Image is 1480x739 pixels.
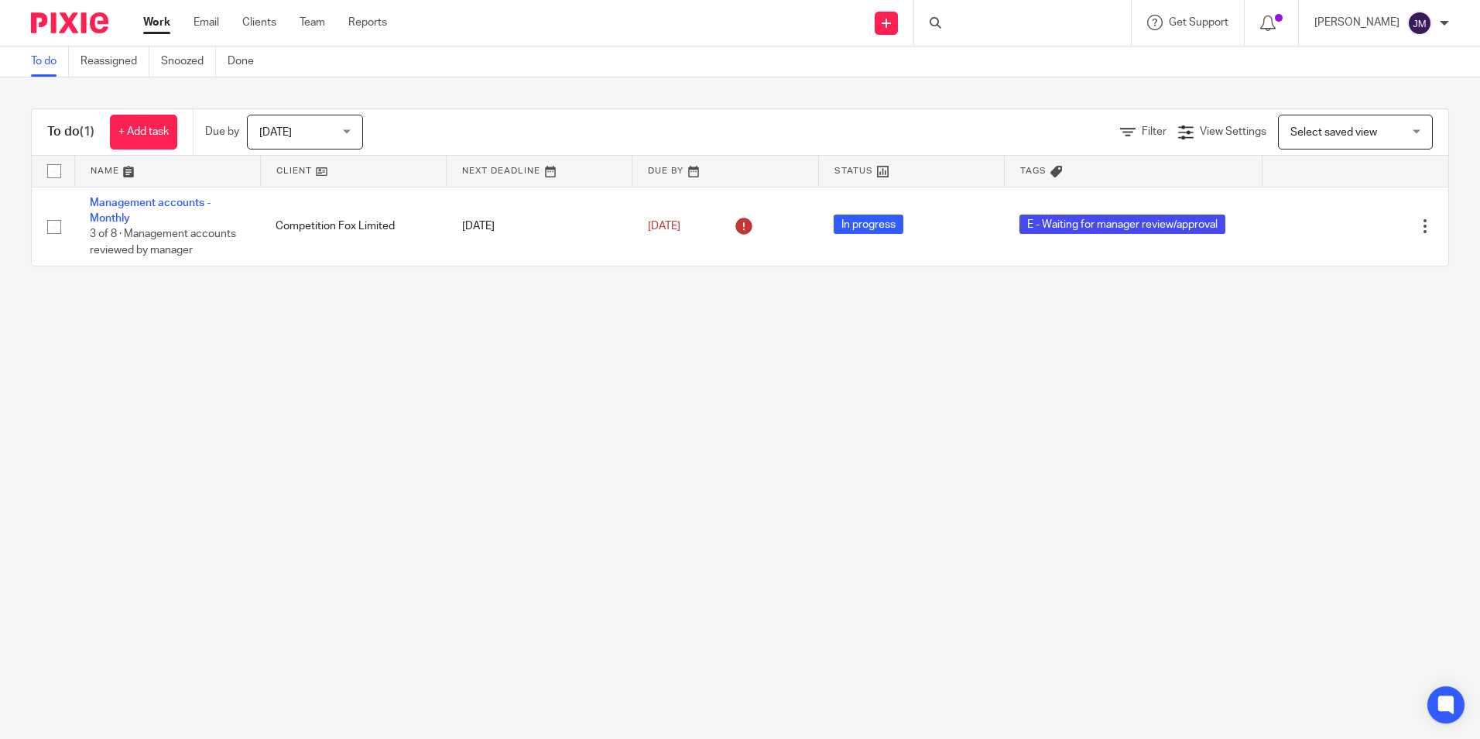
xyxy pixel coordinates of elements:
a: + Add task [110,115,177,150]
span: 3 of 8 · Management accounts reviewed by manager [90,229,236,256]
a: Clients [242,15,276,30]
p: Due by [205,124,239,139]
img: svg%3E [1407,11,1432,36]
span: Tags [1020,167,1047,175]
span: View Settings [1200,126,1266,137]
p: [PERSON_NAME] [1314,15,1399,30]
span: Filter [1142,126,1167,137]
span: E - Waiting for manager review/approval [1019,215,1225,234]
a: Management accounts - Monthly [90,198,211,224]
span: (1) [80,125,94,138]
span: [DATE] [259,127,292,138]
span: Get Support [1169,17,1228,28]
img: Pixie [31,12,108,33]
span: [DATE] [648,221,680,232]
a: Snoozed [161,46,216,77]
a: Reassigned [81,46,149,77]
span: In progress [834,215,903,234]
td: [DATE] [447,187,632,266]
h1: To do [47,124,94,140]
span: Select saved view [1290,127,1377,138]
td: Competition Fox Limited [260,187,446,266]
a: Email [194,15,219,30]
a: Done [228,46,266,77]
a: Reports [348,15,387,30]
a: Team [300,15,325,30]
a: Work [143,15,170,30]
a: To do [31,46,69,77]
